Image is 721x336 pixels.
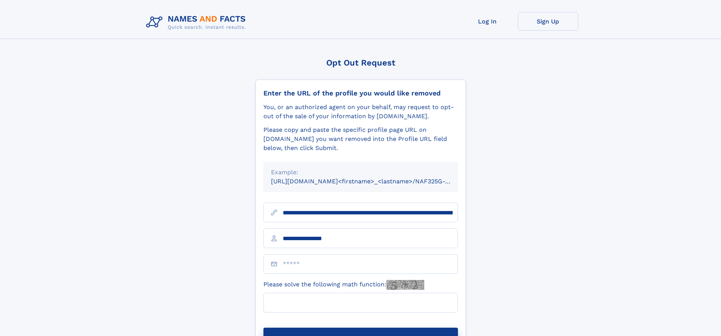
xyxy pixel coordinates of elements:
div: Example: [271,168,450,177]
div: Enter the URL of the profile you would like removed [263,89,458,97]
small: [URL][DOMAIN_NAME]<firstname>_<lastname>/NAF325G-xxxxxxxx [271,178,472,185]
label: Please solve the following math function: [263,280,424,290]
div: Please copy and paste the specific profile page URL on [DOMAIN_NAME] you want removed into the Pr... [263,125,458,153]
div: Opt Out Request [255,58,466,67]
a: Log In [457,12,518,31]
div: You, or an authorized agent on your behalf, may request to opt-out of the sale of your informatio... [263,103,458,121]
a: Sign Up [518,12,578,31]
img: Logo Names and Facts [143,12,252,33]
